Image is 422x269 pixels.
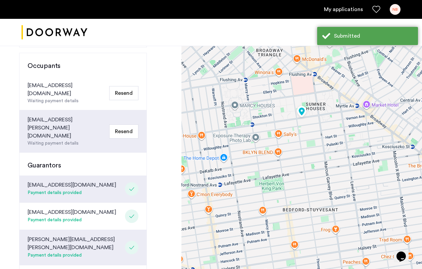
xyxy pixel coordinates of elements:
[334,32,413,40] div: Submitted
[22,20,87,45] img: logo
[28,216,116,224] div: Payment details provided
[28,98,107,105] div: Waiting payment details
[372,5,380,13] a: Favorites
[109,124,138,139] button: Resend Email
[324,5,363,13] a: My application
[28,189,116,197] div: Payment details provided
[28,81,107,98] div: [EMAIL_ADDRESS][DOMAIN_NAME]
[28,181,116,189] div: [EMAIL_ADDRESS][DOMAIN_NAME]
[394,242,415,262] iframe: chat widget
[28,61,138,71] h3: Occupants
[109,86,138,100] button: Resend Email
[28,235,122,252] div: [PERSON_NAME][EMAIL_ADDRESS][PERSON_NAME][DOMAIN_NAME]
[390,4,400,15] div: NB
[28,140,107,147] div: Waiting payment details
[28,116,107,140] div: [EMAIL_ADDRESS][PERSON_NAME][DOMAIN_NAME]
[28,252,122,260] div: Payment details provided
[28,161,138,170] h3: Guarantors
[28,208,116,216] div: [EMAIL_ADDRESS][DOMAIN_NAME]
[22,20,87,45] a: Cazamio logo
